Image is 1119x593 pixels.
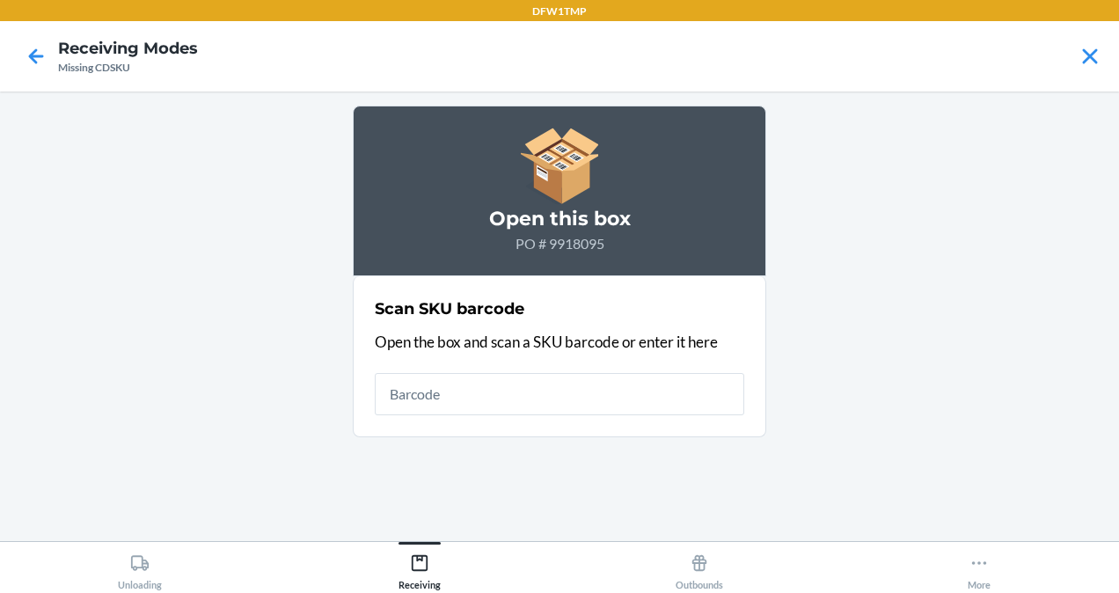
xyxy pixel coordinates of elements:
p: DFW1TMP [532,4,587,19]
div: Outbounds [676,546,723,590]
h4: Receiving Modes [58,37,198,60]
div: Missing CDSKU [58,60,198,76]
div: More [968,546,991,590]
p: PO # 9918095 [375,233,744,254]
div: Unloading [118,546,162,590]
h3: Open this box [375,205,744,233]
button: Receiving [280,542,559,590]
button: Outbounds [559,542,839,590]
button: More [839,542,1119,590]
div: Receiving [399,546,441,590]
h2: Scan SKU barcode [375,297,524,320]
p: Open the box and scan a SKU barcode or enter it here [375,331,744,354]
input: Barcode [375,373,744,415]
